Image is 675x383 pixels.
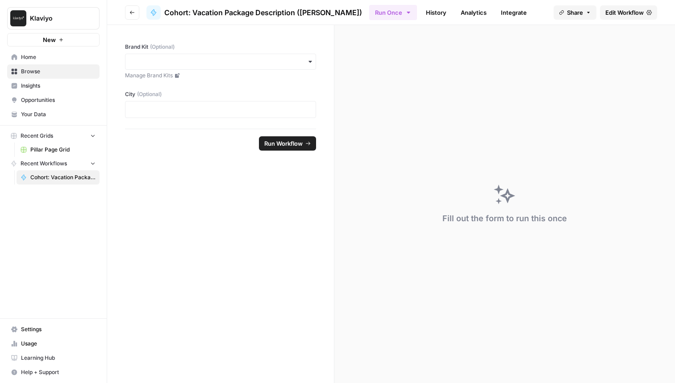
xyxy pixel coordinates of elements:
a: Settings [7,322,100,337]
span: Your Data [21,110,96,118]
a: Integrate [496,5,532,20]
span: Recent Workflows [21,160,67,168]
button: New [7,33,100,46]
a: Opportunities [7,93,100,107]
button: Workspace: Klaviyo [7,7,100,29]
span: Recent Grids [21,132,53,140]
a: Your Data [7,107,100,122]
label: Brand Kit [125,43,316,51]
a: Pillar Page Grid [17,143,100,157]
span: Edit Workflow [605,8,644,17]
div: Fill out the form to run this once [442,212,567,225]
span: Home [21,53,96,61]
span: Klaviyo [30,14,84,23]
span: Browse [21,67,96,76]
span: Share [567,8,583,17]
button: Run Workflow [259,136,316,151]
span: Pillar Page Grid [30,146,96,154]
a: Usage [7,337,100,351]
button: Recent Grids [7,129,100,143]
button: Run Once [369,5,417,20]
a: Manage Brand Kits [125,72,316,80]
button: Share [554,5,596,20]
a: Home [7,50,100,64]
span: (Optional) [137,90,162,98]
button: Help + Support [7,365,100,379]
a: History [421,5,452,20]
span: Settings [21,325,96,333]
span: Help + Support [21,368,96,376]
button: Recent Workflows [7,157,100,170]
span: New [43,35,56,44]
span: Learning Hub [21,354,96,362]
a: Cohort: Vacation Package Description ([PERSON_NAME]) [17,170,100,185]
span: Cohort: Vacation Package Description ([PERSON_NAME]) [164,7,362,18]
img: Klaviyo Logo [10,10,26,26]
span: Run Workflow [264,139,303,148]
a: Learning Hub [7,351,100,365]
a: Insights [7,79,100,93]
span: (Optional) [150,43,175,51]
a: Cohort: Vacation Package Description ([PERSON_NAME]) [146,5,362,20]
a: Browse [7,64,100,79]
a: Analytics [455,5,492,20]
span: Opportunities [21,96,96,104]
label: City [125,90,316,98]
span: Cohort: Vacation Package Description ([PERSON_NAME]) [30,173,96,181]
span: Usage [21,340,96,348]
a: Edit Workflow [600,5,657,20]
span: Insights [21,82,96,90]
